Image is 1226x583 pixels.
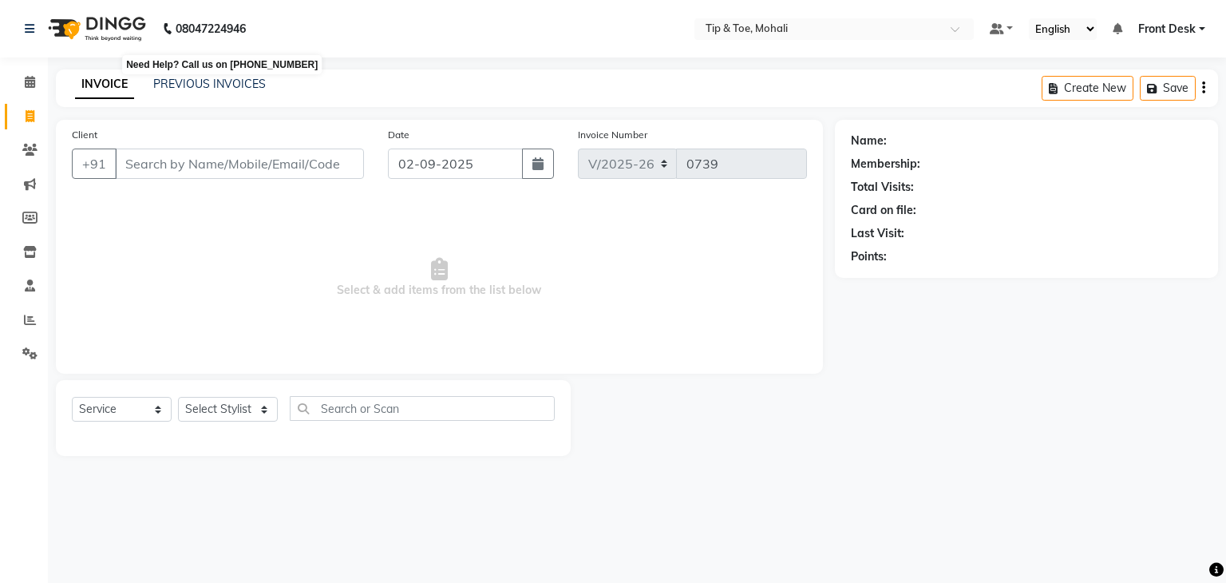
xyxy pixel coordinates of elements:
input: Search by Name/Mobile/Email/Code [115,149,364,179]
div: Card on file: [851,202,916,219]
button: +91 [72,149,117,179]
div: Points: [851,248,887,265]
img: logo [41,6,150,51]
div: Membership: [851,156,920,173]
span: Front Desk [1138,21,1196,38]
b: 08047224946 [176,6,246,51]
button: Create New [1042,76,1133,101]
input: Search or Scan [290,396,555,421]
label: Invoice Number [578,128,647,142]
div: Total Visits: [851,179,914,196]
label: Date [388,128,409,142]
span: Select & add items from the list below [72,198,807,358]
label: Client [72,128,97,142]
a: INVOICE [75,70,134,99]
button: Save [1140,76,1196,101]
div: Name: [851,133,887,149]
div: Last Visit: [851,225,904,242]
a: PREVIOUS INVOICES [153,77,266,91]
